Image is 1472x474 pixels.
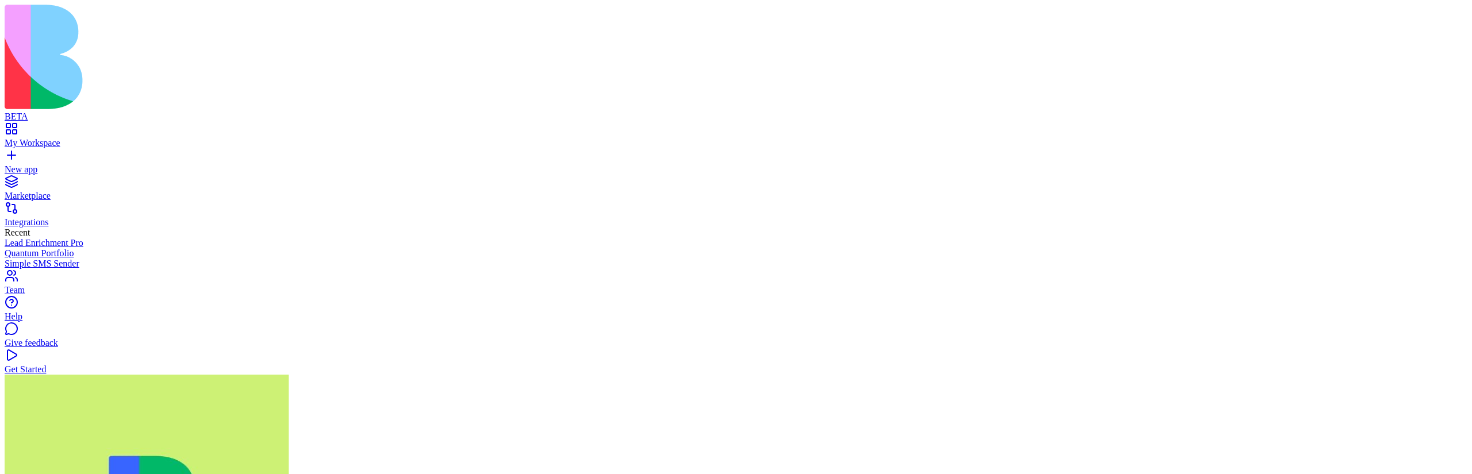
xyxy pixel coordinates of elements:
a: Lead Enrichment Pro [5,238,1467,248]
img: logo [5,5,467,109]
div: Give feedback [5,338,1467,348]
a: New app [5,154,1467,175]
a: Team [5,275,1467,295]
a: Give feedback [5,327,1467,348]
div: Marketplace [5,191,1467,201]
div: New app [5,164,1467,175]
div: Help [5,311,1467,322]
a: Marketplace [5,180,1467,201]
div: Team [5,285,1467,295]
div: Integrations [5,217,1467,228]
div: BETA [5,111,1467,122]
div: My Workspace [5,138,1467,148]
div: Get Started [5,364,1467,375]
a: BETA [5,101,1467,122]
a: Simple SMS Sender [5,259,1467,269]
span: Recent [5,228,30,237]
a: Quantum Portfolio [5,248,1467,259]
a: Help [5,301,1467,322]
a: Get Started [5,354,1467,375]
a: Integrations [5,207,1467,228]
a: My Workspace [5,128,1467,148]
